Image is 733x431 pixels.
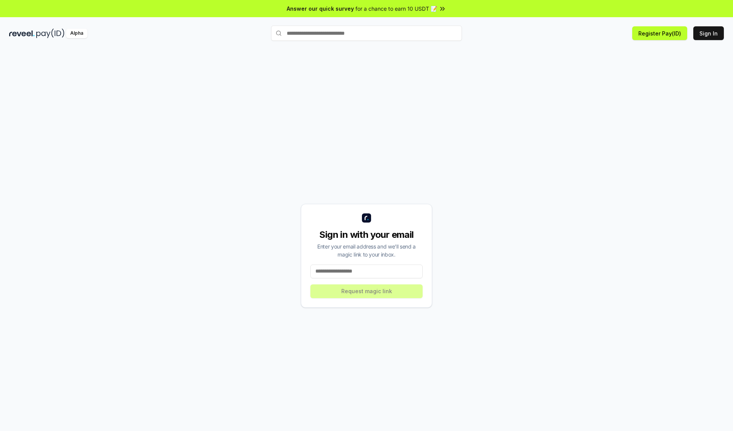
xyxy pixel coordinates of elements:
img: pay_id [36,29,65,38]
div: Enter your email address and we’ll send a magic link to your inbox. [310,242,423,258]
img: logo_small [362,213,371,223]
div: Alpha [66,29,87,38]
div: Sign in with your email [310,229,423,241]
span: Answer our quick survey [287,5,354,13]
button: Sign In [693,26,724,40]
span: for a chance to earn 10 USDT 📝 [355,5,437,13]
img: reveel_dark [9,29,35,38]
button: Register Pay(ID) [632,26,687,40]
